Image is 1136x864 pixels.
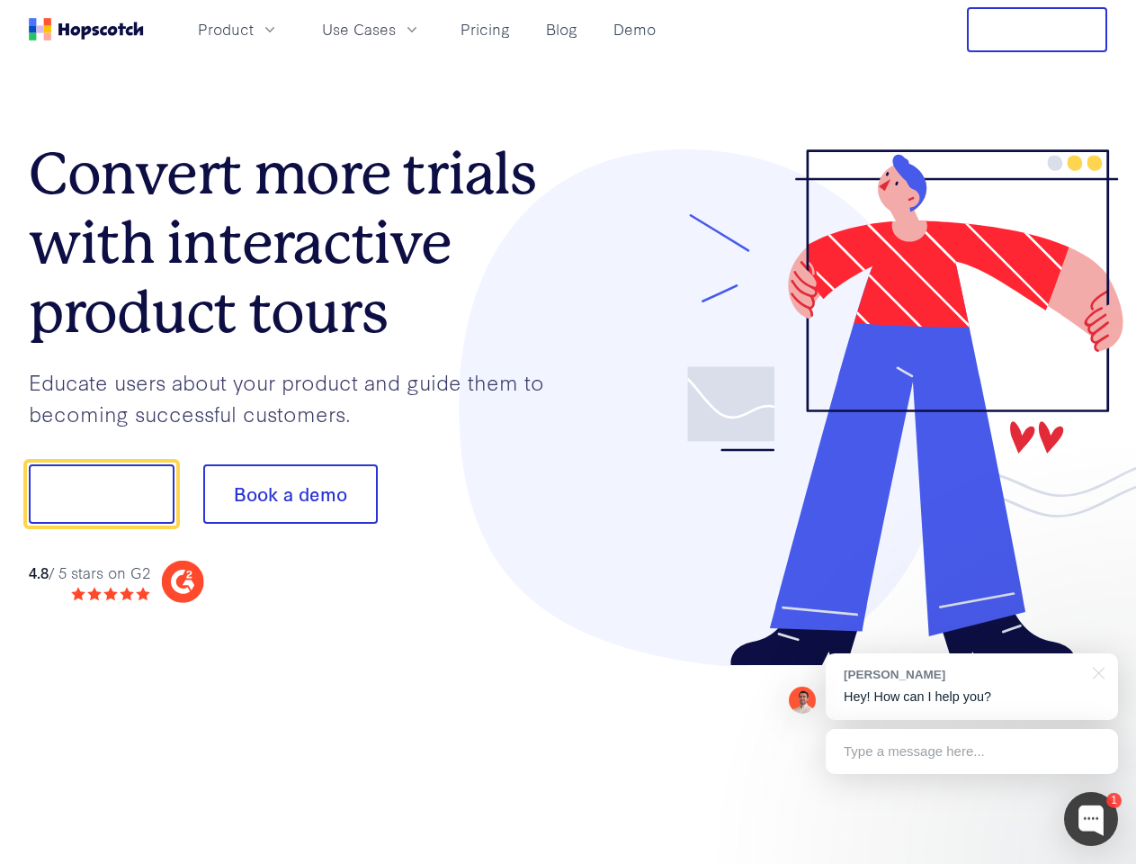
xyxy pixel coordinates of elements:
div: Type a message here... [826,729,1118,774]
button: Use Cases [311,14,432,44]
h1: Convert more trials with interactive product tours [29,139,568,346]
p: Hey! How can I help you? [844,688,1100,706]
div: [PERSON_NAME] [844,666,1082,683]
div: / 5 stars on G2 [29,562,150,584]
button: Free Trial [967,7,1107,52]
a: Demo [606,14,663,44]
p: Educate users about your product and guide them to becoming successful customers. [29,366,568,428]
a: Home [29,18,144,40]
button: Show me! [29,464,174,524]
img: Mark Spera [789,687,816,714]
strong: 4.8 [29,562,49,582]
a: Pricing [453,14,517,44]
button: Book a demo [203,464,378,524]
div: 1 [1106,793,1122,808]
a: Blog [539,14,585,44]
span: Product [198,18,254,40]
button: Product [187,14,290,44]
span: Use Cases [322,18,396,40]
